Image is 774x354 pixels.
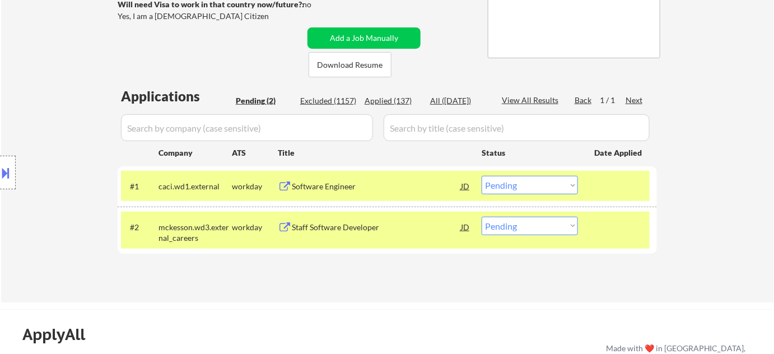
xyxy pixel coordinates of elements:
[309,52,391,77] button: Download Resume
[121,114,373,141] input: Search by company (case sensitive)
[22,325,98,344] div: ApplyAll
[232,181,278,192] div: workday
[292,222,461,233] div: Staff Software Developer
[236,95,292,106] div: Pending (2)
[307,27,421,49] button: Add a Job Manually
[594,147,644,159] div: Date Applied
[384,114,650,141] input: Search by title (case sensitive)
[430,95,486,106] div: All ([DATE])
[232,222,278,233] div: workday
[460,176,471,196] div: JD
[278,147,471,159] div: Title
[118,11,307,22] div: Yes, I am a [DEMOGRAPHIC_DATA] Citizen
[482,142,578,162] div: Status
[600,95,626,106] div: 1 / 1
[365,95,421,106] div: Applied (137)
[292,181,461,192] div: Software Engineer
[300,95,356,106] div: Excluded (1157)
[502,95,562,106] div: View All Results
[626,95,644,106] div: Next
[232,147,278,159] div: ATS
[460,217,471,237] div: JD
[575,95,593,106] div: Back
